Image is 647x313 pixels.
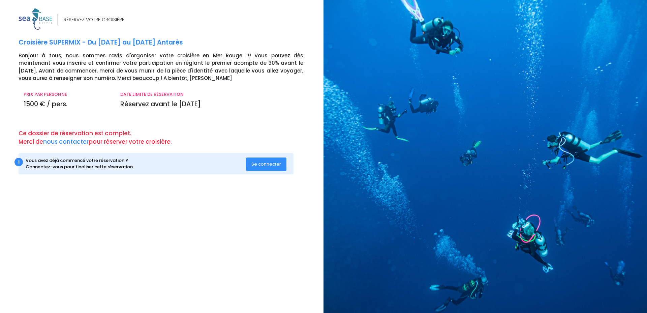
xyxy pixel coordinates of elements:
[120,99,303,109] p: Réservez avant le [DATE]
[19,52,318,82] p: Bonjour à tous, nous sommes ravis d'organiser votre croisière en Mer Rouge !!! Vous pouvez dès ma...
[24,91,110,98] p: PRIX PAR PERSONNE
[120,91,303,98] p: DATE LIMITE DE RÉSERVATION
[19,38,318,48] p: Croisière SUPERMIX - Du [DATE] au [DATE] Antarès
[251,161,281,167] span: Se connecter
[26,157,246,170] div: Vous avez déjà commencé votre réservation ? Connectez-vous pour finaliser cette réservation.
[246,158,286,171] button: Se connecter
[19,8,52,30] img: logo_color1.png
[24,99,110,109] p: 1500 € / pers.
[14,158,23,166] div: i
[64,16,124,23] div: RÉSERVEZ VOTRE CROISIÈRE
[246,161,286,167] a: Se connecter
[19,129,318,146] p: Ce dossier de réservation est complet. Merci de pour réserver votre croisière.
[43,138,89,146] a: nous contacter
